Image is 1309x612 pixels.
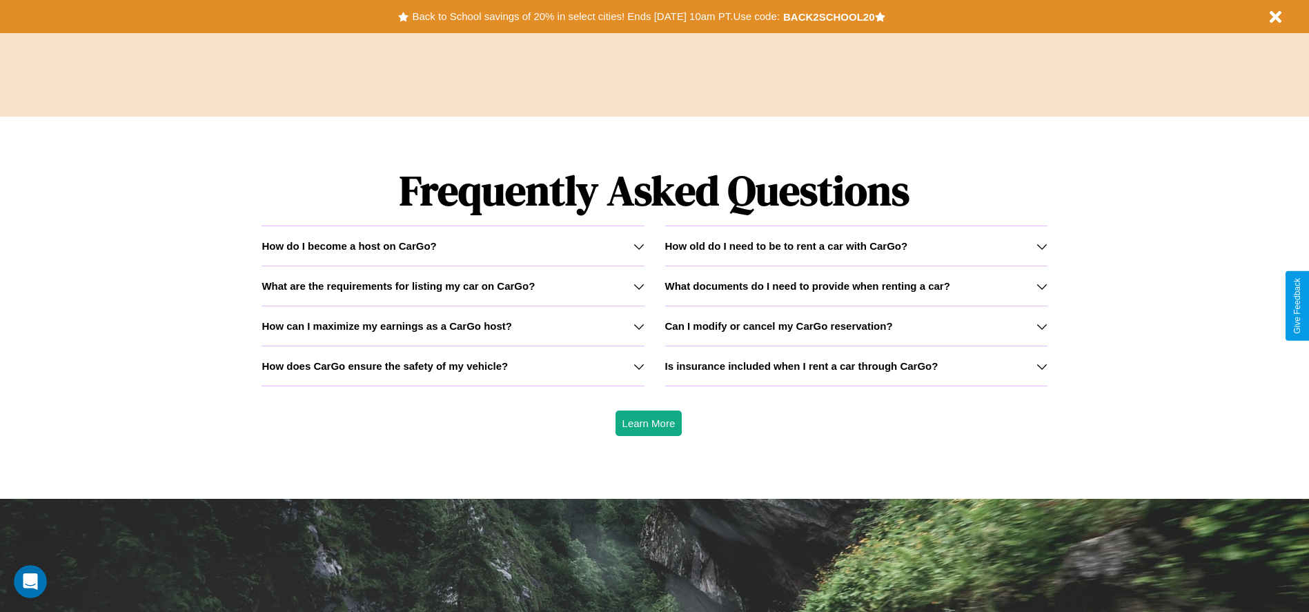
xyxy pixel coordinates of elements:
[262,360,508,372] h3: How does CarGo ensure the safety of my vehicle?
[262,320,512,332] h3: How can I maximize my earnings as a CarGo host?
[1292,278,1302,334] div: Give Feedback
[262,240,436,252] h3: How do I become a host on CarGo?
[665,320,893,332] h3: Can I modify or cancel my CarGo reservation?
[409,7,783,26] button: Back to School savings of 20% in select cities! Ends [DATE] 10am PT.Use code:
[262,155,1047,226] h1: Frequently Asked Questions
[665,240,908,252] h3: How old do I need to be to rent a car with CarGo?
[616,411,682,436] button: Learn More
[783,11,875,23] b: BACK2SCHOOL20
[262,280,535,292] h3: What are the requirements for listing my car on CarGo?
[665,360,938,372] h3: Is insurance included when I rent a car through CarGo?
[14,565,47,598] iframe: Intercom live chat
[665,280,950,292] h3: What documents do I need to provide when renting a car?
